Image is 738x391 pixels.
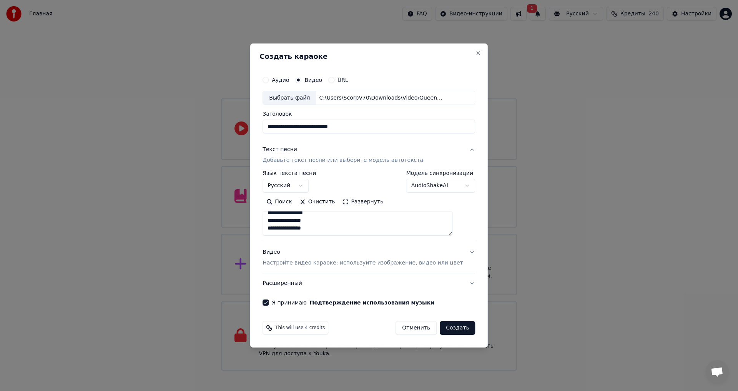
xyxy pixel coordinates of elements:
button: Создать [440,321,475,335]
label: Я принимаю [272,300,434,305]
p: Добавьте текст песни или выберите модель автотекста [263,157,423,165]
button: Расширенный [263,273,475,293]
div: Текст песниДобавьте текст песни или выберите модель автотекста [263,171,475,242]
label: URL [337,77,348,83]
div: Текст песни [263,146,297,154]
label: Заголовок [263,111,475,117]
p: Настройте видео караоке: используйте изображение, видео или цвет [263,259,463,267]
label: Аудио [272,77,289,83]
button: ВидеоНастройте видео караоке: используйте изображение, видео или цвет [263,243,475,273]
button: Развернуть [339,196,387,208]
h2: Создать караоке [259,53,478,60]
label: Язык текста песни [263,171,316,176]
button: Я принимаю [310,300,434,305]
button: Отменить [396,321,437,335]
div: C:\Users\ScorpV70\Downloads\Video\Queen - We will rock you (mass).mp4 [316,94,447,102]
button: Текст песниДобавьте текст песни или выберите модель автотекста [263,140,475,171]
label: Видео [304,77,322,83]
button: Поиск [263,196,296,208]
span: This will use 4 credits [275,325,325,331]
button: Очистить [296,196,339,208]
div: Выбрать файл [263,91,316,105]
div: Видео [263,249,463,267]
label: Модель синхронизации [406,171,475,176]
